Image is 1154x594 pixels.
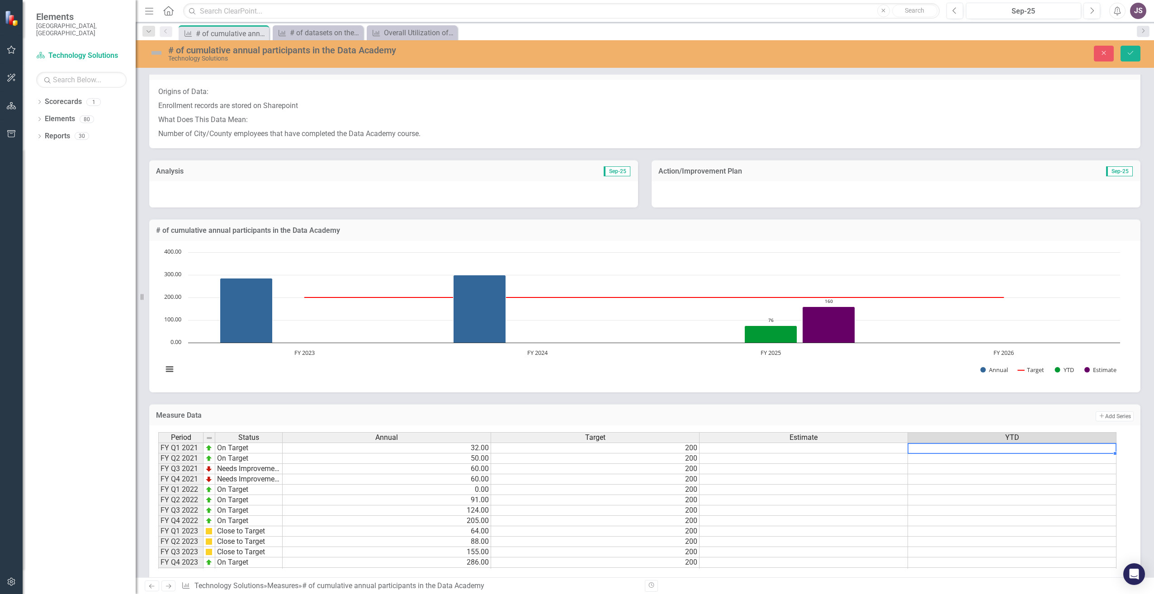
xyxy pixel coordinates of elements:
text: 400.00 [164,247,181,255]
a: # of datasets on the Open Data Portal [275,27,361,38]
td: 64.00 [283,526,491,537]
td: FY Q1 2023 [158,526,203,537]
img: cBAA0RP0Y6D5n+AAAAAElFTkSuQmCC [205,528,213,535]
text: FY 2024 [527,349,548,357]
td: 155.00 [283,547,491,557]
h3: Analysis [156,167,394,175]
div: # of cumulative annual participants in the Data Academy [196,28,267,39]
img: ClearPoint Strategy [5,10,20,26]
td: Close to Target [215,547,283,557]
td: 200 [491,505,700,516]
td: FY Q4 2023 [158,557,203,568]
span: YTD [1005,434,1019,442]
div: Chart. Highcharts interactive chart. [158,248,1131,383]
img: cBAA0RP0Y6D5n+AAAAAElFTkSuQmCC [205,538,213,545]
td: On Target [215,568,283,578]
img: zOikAAAAAElFTkSuQmCC [205,496,213,504]
g: Target, series 2 of 4. Line with 4 data points. [303,296,1006,299]
td: FY Q3 2023 [158,547,203,557]
img: zOikAAAAAElFTkSuQmCC [205,559,213,566]
text: FY 2025 [761,349,781,357]
span: Sep-25 [1106,166,1133,176]
button: Search [892,5,937,17]
td: On Target [215,505,283,516]
img: zOikAAAAAElFTkSuQmCC [205,517,213,524]
td: On Target [215,495,283,505]
div: Overall Utilization of the Open Data Portal [384,27,455,38]
td: 123.00 [283,568,491,578]
td: 200 [491,568,700,578]
span: Sep-25 [604,166,630,176]
td: FY Q1 2022 [158,485,203,495]
text: 200.00 [164,292,181,301]
span: Target [585,434,605,442]
td: 200 [491,443,700,453]
td: FY Q3 2021 [158,464,203,474]
td: On Target [215,485,283,495]
path: FY 2025 , 76. YTD. [745,325,797,343]
td: 60.00 [283,474,491,485]
td: 200 [491,547,700,557]
a: Measures [267,581,298,590]
button: Show Annual [980,366,1008,374]
td: 200 [491,464,700,474]
span: Period [171,434,191,442]
path: FY 2023, 286. Annual. [220,278,273,343]
span: Estimate [790,434,818,442]
p: Number of City/County employees that have completed the Data Academy course. [158,127,1131,139]
text: 300.00 [164,270,181,278]
a: Overall Utilization of the Open Data Portal [369,27,455,38]
h3: Measure Data [156,411,689,420]
td: 200 [491,516,700,526]
td: 200 [491,526,700,537]
td: FY Q2 2022 [158,495,203,505]
span: Search [905,7,924,14]
path: FY 2024, 299. Annual. [454,275,506,343]
td: 88.00 [283,537,491,547]
td: 200 [491,485,700,495]
p: Origins of Data: [158,87,1131,99]
div: » » [181,581,638,591]
img: TnMDeAgwAPMxUmUi88jYAAAAAElFTkSuQmCC [205,465,213,472]
svg: Interactive chart [158,248,1125,383]
td: 91.00 [283,495,491,505]
div: Sep-25 [969,6,1078,17]
img: zOikAAAAAElFTkSuQmCC [205,486,213,493]
button: JS [1130,3,1146,19]
td: 200 [491,557,700,568]
p: Enrollment records are stored on Sharepoint [158,99,1131,113]
img: zOikAAAAAElFTkSuQmCC [205,455,213,462]
div: 80 [80,115,94,123]
a: Technology Solutions [194,581,264,590]
span: Status [238,434,259,442]
td: FY Q2 2021 [158,453,203,464]
td: Needs Improvement [215,474,283,485]
td: Close to Target [215,526,283,537]
td: 200 [491,495,700,505]
td: 205.00 [283,516,491,526]
g: Annual, series 1 of 4. Bar series with 4 bars. [220,252,1004,343]
img: Not Defined [149,46,164,60]
div: # of cumulative annual participants in the Data Academy [302,581,484,590]
button: Show Estimate [1084,366,1116,374]
text: 100.00 [164,315,181,323]
div: # of cumulative annual participants in the Data Academy [168,45,712,55]
h3: Action/Improvement Plan [658,167,1016,175]
div: # of datasets on the Open Data Portal [290,27,361,38]
button: Show YTD [1055,366,1074,374]
td: 200 [491,474,700,485]
td: FY Q4 2021 [158,474,203,485]
td: 124.00 [283,505,491,516]
button: Show Target [1018,366,1045,374]
button: Sep-25 [966,3,1081,19]
img: zOikAAAAAElFTkSuQmCC [205,507,213,514]
button: View chart menu, Chart [163,363,176,376]
td: 32.00 [283,443,491,453]
div: 30 [75,132,89,140]
td: 60.00 [283,464,491,474]
td: FY Q3 2022 [158,505,203,516]
a: Scorecards [45,97,82,107]
text: FY 2026 [993,349,1014,357]
span: Elements [36,11,127,22]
